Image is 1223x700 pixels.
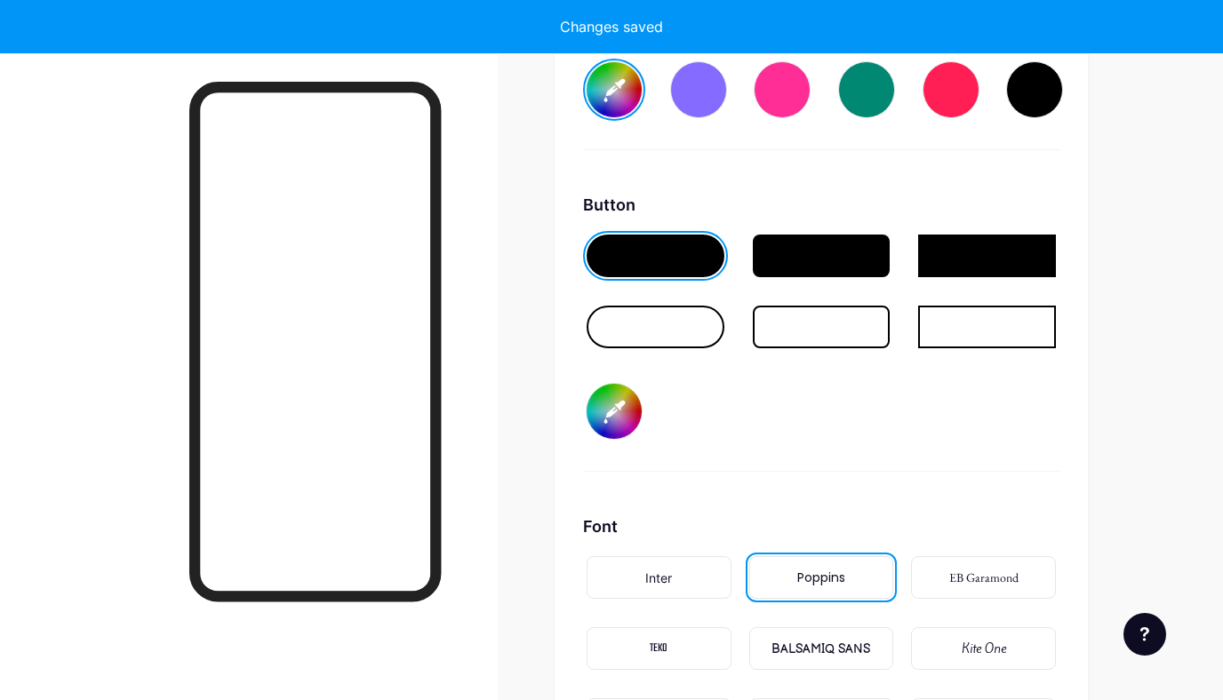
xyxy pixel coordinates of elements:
div: Inter [645,569,672,587]
div: Button [583,193,1059,217]
div: BALSAMIQ SANS [771,640,870,658]
div: Kite One [962,640,1006,658]
div: TEKO [650,640,667,658]
div: Font [583,514,1059,538]
div: Poppins [797,569,845,587]
div: Changes saved [560,16,663,37]
div: EB Garamond [949,569,1019,587]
